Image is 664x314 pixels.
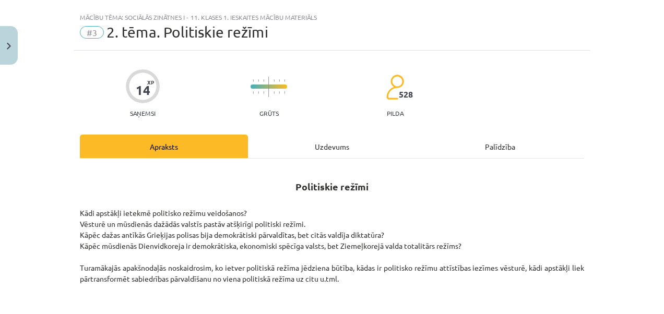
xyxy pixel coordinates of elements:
p: Kādi apstākļi ietekmē politisko režīmu veidošanos? Vēsturē un mūsdienās dažādās valstīs pastāv at... [80,208,584,284]
img: icon-short-line-57e1e144782c952c97e751825c79c345078a6d821885a25fce030b3d8c18986b.svg [284,79,285,82]
img: icon-short-line-57e1e144782c952c97e751825c79c345078a6d821885a25fce030b3d8c18986b.svg [263,79,264,82]
img: icon-short-line-57e1e144782c952c97e751825c79c345078a6d821885a25fce030b3d8c18986b.svg [274,91,275,94]
img: icon-short-line-57e1e144782c952c97e751825c79c345078a6d821885a25fce030b3d8c18986b.svg [258,91,259,94]
p: Grūts [259,110,279,117]
img: icon-short-line-57e1e144782c952c97e751825c79c345078a6d821885a25fce030b3d8c18986b.svg [253,91,254,94]
span: 528 [399,90,413,99]
img: icon-short-line-57e1e144782c952c97e751825c79c345078a6d821885a25fce030b3d8c18986b.svg [279,79,280,82]
div: 14 [136,83,150,98]
div: Uzdevums [248,135,416,158]
img: icon-short-line-57e1e144782c952c97e751825c79c345078a6d821885a25fce030b3d8c18986b.svg [253,79,254,82]
img: icon-short-line-57e1e144782c952c97e751825c79c345078a6d821885a25fce030b3d8c18986b.svg [284,91,285,94]
img: icon-short-line-57e1e144782c952c97e751825c79c345078a6d821885a25fce030b3d8c18986b.svg [258,79,259,82]
div: Palīdzība [416,135,584,158]
p: pilda [387,110,404,117]
span: XP [147,79,154,85]
strong: Politiskie režīmi [295,180,369,192]
div: Apraksts [80,135,248,158]
img: icon-short-line-57e1e144782c952c97e751825c79c345078a6d821885a25fce030b3d8c18986b.svg [274,79,275,82]
div: Mācību tēma: Sociālās zinātnes i - 11. klases 1. ieskaites mācību materiāls [80,14,584,21]
span: 2. tēma. Politiskie režīmi [106,23,268,41]
img: icon-short-line-57e1e144782c952c97e751825c79c345078a6d821885a25fce030b3d8c18986b.svg [263,91,264,94]
img: icon-short-line-57e1e144782c952c97e751825c79c345078a6d821885a25fce030b3d8c18986b.svg [279,91,280,94]
span: #3 [80,26,104,39]
img: students-c634bb4e5e11cddfef0936a35e636f08e4e9abd3cc4e673bd6f9a4125e45ecb1.svg [386,74,404,100]
p: Saņemsi [126,110,160,117]
img: icon-close-lesson-0947bae3869378f0d4975bcd49f059093ad1ed9edebbc8119c70593378902aed.svg [7,43,11,50]
img: icon-long-line-d9ea69661e0d244f92f715978eff75569469978d946b2353a9bb055b3ed8787d.svg [268,77,269,97]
